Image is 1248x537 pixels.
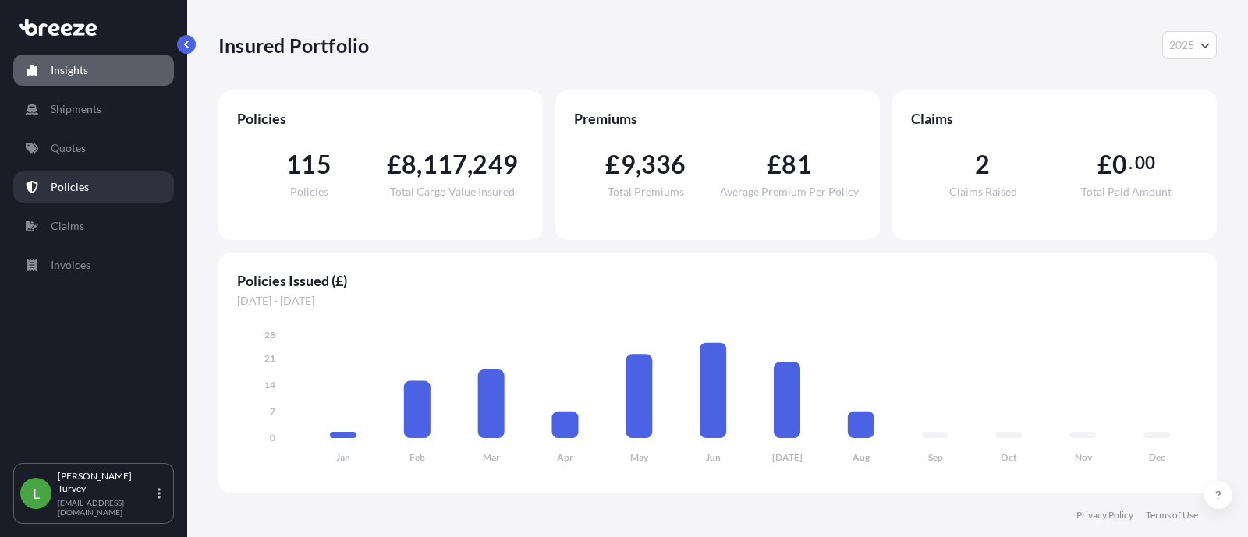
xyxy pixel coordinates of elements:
[483,451,500,463] tspan: Mar
[621,152,636,177] span: 9
[13,132,174,164] a: Quotes
[51,140,86,156] p: Quotes
[13,55,174,86] a: Insights
[605,152,620,177] span: £
[949,186,1017,197] span: Claims Raised
[423,152,468,177] span: 117
[720,186,859,197] span: Average Premium Per Policy
[1129,157,1133,169] span: .
[636,152,641,177] span: ,
[772,451,803,463] tspan: [DATE]
[336,451,350,463] tspan: Jan
[1081,186,1172,197] span: Total Paid Amount
[218,33,369,58] p: Insured Portfolio
[409,451,425,463] tspan: Feb
[264,352,275,364] tspan: 21
[473,152,518,177] span: 249
[270,405,275,417] tspan: 7
[286,152,331,177] span: 115
[58,498,154,517] p: [EMAIL_ADDRESS][DOMAIN_NAME]
[51,218,84,234] p: Claims
[290,186,328,197] span: Policies
[975,152,990,177] span: 2
[270,432,275,443] tspan: 0
[782,152,811,177] span: 81
[13,171,174,203] a: Policies
[467,152,473,177] span: ,
[58,470,154,495] p: [PERSON_NAME] Turvey
[1135,157,1155,169] span: 00
[51,257,90,273] p: Invoices
[1146,509,1198,521] a: Terms of Use
[1112,152,1127,177] span: 0
[13,94,174,125] a: Shipments
[237,109,524,128] span: Policies
[608,186,684,197] span: Total Premiums
[387,152,402,177] span: £
[911,109,1198,128] span: Claims
[1149,451,1165,463] tspan: Dec
[264,379,275,390] tspan: 14
[237,293,1198,309] span: [DATE] - [DATE]
[13,249,174,281] a: Invoices
[402,152,417,177] span: 8
[1097,152,1112,177] span: £
[767,152,782,177] span: £
[1162,31,1217,59] button: Year Selector
[706,451,721,463] tspan: Jun
[51,62,88,78] p: Insights
[417,152,422,177] span: ,
[630,451,649,463] tspan: May
[1076,509,1133,521] a: Privacy Policy
[928,451,943,463] tspan: Sep
[574,109,861,128] span: Premiums
[51,101,101,117] p: Shipments
[33,486,40,501] span: L
[51,179,89,195] p: Policies
[853,451,870,463] tspan: Aug
[1001,451,1017,463] tspan: Oct
[237,271,1198,290] span: Policies Issued (£)
[264,329,275,341] tspan: 28
[641,152,686,177] span: 336
[1075,451,1093,463] tspan: Nov
[390,186,515,197] span: Total Cargo Value Insured
[557,451,573,463] tspan: Apr
[1169,37,1194,53] span: 2025
[13,210,174,242] a: Claims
